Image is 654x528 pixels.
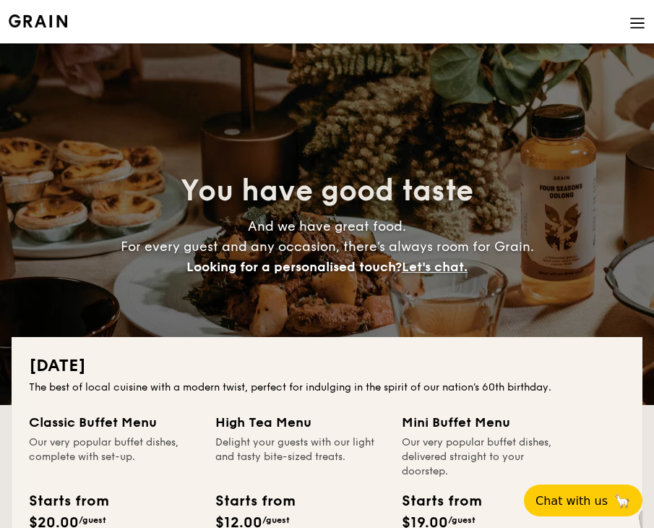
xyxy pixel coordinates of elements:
[215,412,384,433] div: High Tea Menu
[29,354,625,378] h2: [DATE]
[79,515,106,525] span: /guest
[535,494,608,508] span: Chat with us
[215,490,294,512] div: Starts from
[181,174,473,208] span: You have good taste
[9,14,67,27] img: Grain
[402,435,571,479] div: Our very popular buffet dishes, delivered straight to your doorstep.
[29,380,625,395] div: The best of local cuisine with a modern twist, perfect for indulging in the spirit of our nation’...
[402,259,468,275] span: Let's chat.
[9,14,67,27] a: Logotype
[402,412,571,433] div: Mini Buffet Menu
[629,15,645,31] img: icon-hamburger-menu.db5d7e83.svg
[524,485,642,516] button: Chat with us🦙
[186,259,402,275] span: Looking for a personalised touch?
[121,218,534,275] span: And we have great food. For every guest and any occasion, there’s always room for Grain.
[215,435,384,479] div: Delight your guests with our light and tasty bite-sized treats.
[29,412,198,433] div: Classic Buffet Menu
[448,515,476,525] span: /guest
[614,493,631,509] span: 🦙
[29,490,108,512] div: Starts from
[402,490,481,512] div: Starts from
[262,515,290,525] span: /guest
[29,435,198,479] div: Our very popular buffet dishes, complete with set-up.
